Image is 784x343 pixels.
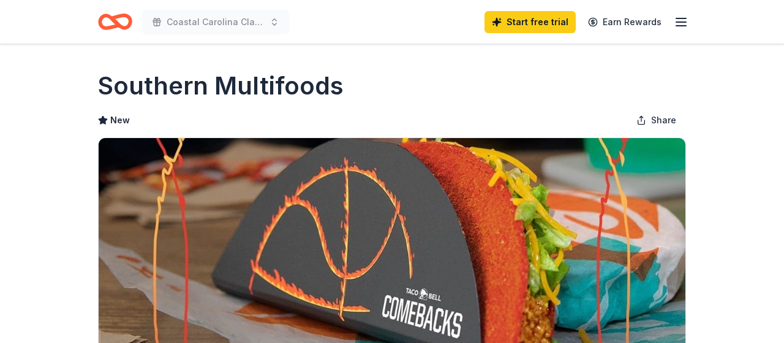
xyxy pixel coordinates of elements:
a: Earn Rewards [581,11,669,33]
a: Start free trial [484,11,576,33]
span: New [110,113,130,128]
button: Coastal Carolina Classic [142,10,289,34]
a: Home [98,7,132,36]
button: Share [627,108,686,133]
h1: Southern Multifoods [98,69,344,103]
span: Share [651,113,676,128]
span: Coastal Carolina Classic [167,15,265,29]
